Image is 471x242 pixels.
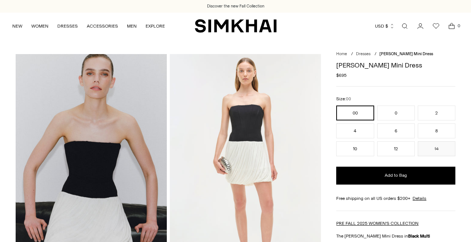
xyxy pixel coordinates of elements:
[377,106,415,120] button: 0
[377,123,415,138] button: 6
[195,19,277,33] a: SIMKHAI
[336,123,374,138] button: 4
[31,18,48,34] a: WOMEN
[356,51,370,56] a: Dresses
[351,51,353,57] div: /
[12,18,22,34] a: NEW
[444,19,459,34] a: Open cart modal
[336,195,455,202] div: Free shipping on all US orders $200+
[397,19,412,34] a: Open search modal
[346,97,351,101] span: 00
[377,141,415,156] button: 12
[336,51,347,56] a: Home
[429,19,443,34] a: Wishlist
[379,51,433,56] span: [PERSON_NAME] Mini Dress
[375,51,376,57] div: /
[418,141,455,156] button: 14
[336,51,455,57] nav: breadcrumbs
[413,195,426,202] a: Details
[336,221,419,226] a: PRE FALL 2025 WOMEN'S COLLECTION
[57,18,78,34] a: DRESSES
[336,106,374,120] button: 00
[455,22,462,29] span: 0
[408,233,430,239] strong: Black Multi
[87,18,118,34] a: ACCESSORIES
[336,62,455,69] h1: [PERSON_NAME] Mini Dress
[336,167,455,185] button: Add to Bag
[207,3,264,9] a: Discover the new Fall Collection
[336,95,351,103] label: Size:
[418,106,455,120] button: 2
[336,141,374,156] button: 10
[127,18,137,34] a: MEN
[336,72,347,79] span: $695
[375,18,395,34] button: USD $
[336,233,455,239] p: The [PERSON_NAME] Mini Dress in
[418,123,455,138] button: 8
[146,18,165,34] a: EXPLORE
[413,19,428,34] a: Go to the account page
[385,172,407,179] span: Add to Bag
